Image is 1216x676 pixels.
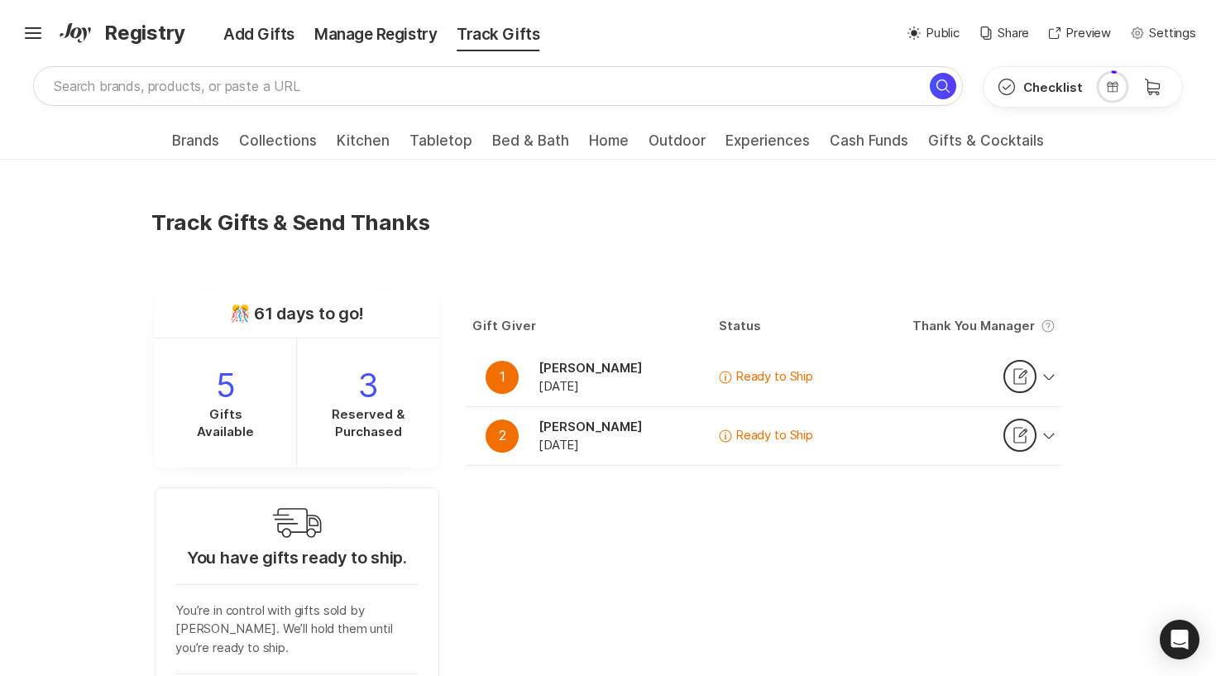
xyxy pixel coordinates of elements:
div: 2 [486,420,519,453]
p: [PERSON_NAME] [539,359,706,377]
div: 1 [486,361,519,394]
p: [PERSON_NAME] [539,418,706,436]
div: Manage Registry [304,23,447,46]
a: Home [589,132,629,159]
a: Gifts & Cocktails [928,132,1044,159]
div: Thank You Manager [894,317,1035,335]
span: Thank [1031,428,1036,442]
a: Tabletop [409,132,472,159]
span: Thank [1031,369,1036,383]
a: Cash Funds [830,132,908,159]
p: [DATE] [539,377,706,396]
p: Track Gifts & Send Thanks [141,199,439,245]
div: Add Gifts [190,23,304,46]
input: Search brands, products, or paste a URL [33,66,963,106]
p: 3 [297,366,439,405]
button: Share [979,24,1029,43]
button: Preview [1049,24,1111,43]
a: Brands [172,132,219,159]
p: You’re in control with gifts sold by [PERSON_NAME]. We’ll hold them until you’re ready to ship. [175,602,419,658]
p: Share [998,24,1029,43]
div: Thank [1003,360,1036,393]
div: Status [719,317,895,335]
p: 5 [155,366,296,405]
p: Public [926,24,960,43]
a: Bed & Bath [492,132,569,159]
div: Track Gifts [447,23,549,46]
a: Experiences [725,132,810,159]
p: Ready to Ship [735,367,813,386]
p: Ready to Ship [735,426,813,445]
button: 1[PERSON_NAME][DATE] Ready to ShipThank [466,348,1061,406]
div: Gift Giver [472,317,719,335]
p: [DATE] [539,436,706,454]
div: Open Intercom Messenger [1160,620,1199,659]
a: Outdoor [649,132,706,159]
p: Settings [1149,24,1196,43]
a: Collections [239,132,317,159]
a: Kitchen [337,132,390,159]
div: Thank [1003,419,1036,452]
p: Reserved & Purchased [327,405,409,440]
p: Preview [1065,24,1111,43]
button: Checklist [984,67,1096,107]
span: Registry [104,18,185,48]
button: Search for [930,73,956,99]
button: Public [907,24,960,43]
p: 🎊 61 days to go! [230,304,364,324]
p: Gifts Available [184,405,267,440]
button: Settings [1131,24,1196,43]
p: You have gifts ready to ship. [187,548,407,568]
button: 2[PERSON_NAME][DATE] Ready to ShipThank [466,407,1061,465]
